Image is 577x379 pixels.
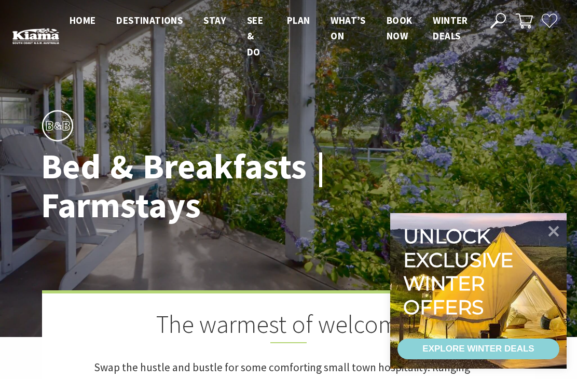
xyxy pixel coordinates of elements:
[12,28,59,44] img: Kiama Logo
[397,339,559,359] a: EXPLORE WINTER DEALS
[203,14,226,26] span: Stay
[247,14,263,58] span: See & Do
[116,14,183,26] span: Destinations
[331,14,365,42] span: What’s On
[422,339,534,359] div: EXPLORE WINTER DEALS
[94,309,483,343] h2: The warmest of welcomes
[403,224,518,319] div: Unlock exclusive winter offers
[59,12,478,60] nav: Main Menu
[41,147,334,224] h1: Bed & Breakfasts | Farmstays
[287,14,310,26] span: Plan
[70,14,96,26] span: Home
[387,14,413,42] span: Book now
[433,14,468,42] span: Winter Deals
